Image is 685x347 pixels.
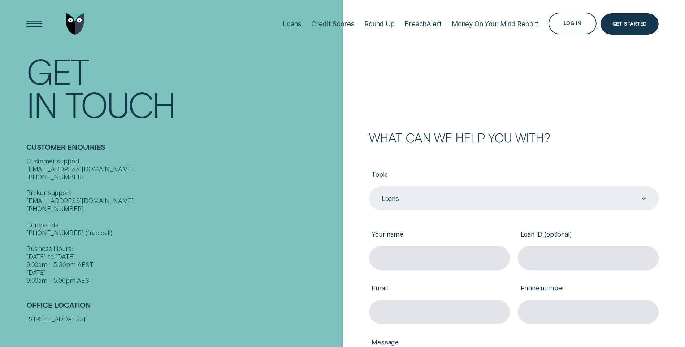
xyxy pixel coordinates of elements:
div: Money On Your Mind Report [452,20,538,28]
button: Log in [549,13,597,34]
h2: Customer Enquiries [26,143,338,157]
label: Loan ID (optional) [518,224,659,246]
h2: Office Location [26,301,338,315]
div: In [26,87,57,121]
div: Touch [65,87,175,121]
div: BreachAlert [404,20,442,28]
div: Get [26,54,88,88]
label: Email [369,278,510,300]
label: Your name [369,224,510,246]
div: Loans [283,20,301,28]
div: Round Up [364,20,395,28]
label: Topic [369,164,659,186]
img: Wisr [66,13,84,35]
label: Phone number [518,278,659,300]
div: Loans [382,195,399,203]
div: Customer support [EMAIL_ADDRESS][DOMAIN_NAME] [PHONE_NUMBER] Broker support [EMAIL_ADDRESS][DOMAI... [26,157,338,285]
div: [STREET_ADDRESS] [26,315,338,323]
button: Open Menu [23,13,45,35]
h1: Get In Touch [26,54,338,121]
div: Credit Scores [311,20,355,28]
a: Get Started [601,13,659,35]
h2: What can we help you with? [369,132,659,144]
